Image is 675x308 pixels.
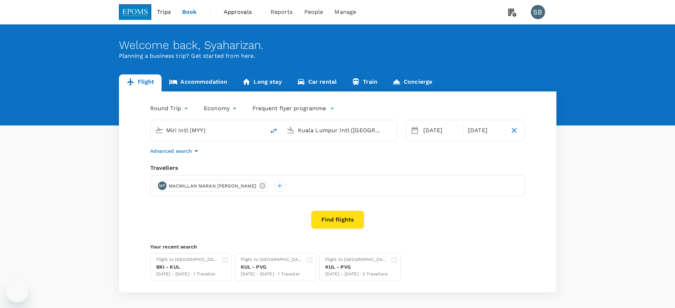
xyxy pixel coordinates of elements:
[289,74,344,91] a: Car rental
[385,74,440,91] a: Concierge
[182,8,197,16] span: Book
[156,263,219,271] div: BKI - KUL
[241,271,303,278] div: [DATE] - [DATE] · 1 Traveller
[150,147,192,155] p: Advanced search
[531,5,545,19] div: SB
[156,256,219,263] div: Flight to [GEOGRAPHIC_DATA]
[150,103,190,114] div: Round Trip
[158,181,167,190] div: MP
[156,271,219,278] div: [DATE] - [DATE] · 1 Traveller
[265,122,282,139] button: delete
[150,243,525,250] p: Your recent search
[465,123,507,138] div: [DATE]
[166,125,250,136] input: Depart from
[156,180,268,191] div: MPMACMILLAN MARAN [PERSON_NAME]
[304,8,323,16] span: People
[325,263,388,271] div: KUL - PVG
[271,8,293,16] span: Reports
[157,8,171,16] span: Trips
[344,74,385,91] a: Train
[162,74,235,91] a: Accommodation
[150,147,201,155] button: Advanced search
[150,164,525,172] div: Travellers
[298,125,382,136] input: Going to
[204,103,238,114] div: Economy
[119,39,556,52] div: Welcome back , Syaharizan .
[260,129,262,131] button: Open
[6,280,28,302] iframe: Button to launch messaging window, conversation in progress
[119,4,152,20] img: EPOMS SDN BHD
[392,129,393,131] button: Open
[252,104,334,113] button: Frequent flyer programme
[235,74,289,91] a: Long stay
[311,211,364,229] button: Find flights
[224,8,259,16] span: Approvals
[334,8,356,16] span: Manage
[420,123,462,138] div: [DATE]
[325,256,388,263] div: Flight to [GEOGRAPHIC_DATA]
[164,183,261,190] span: MACMILLAN MARAN [PERSON_NAME]
[241,256,303,263] div: Flight to [GEOGRAPHIC_DATA]
[241,263,303,271] div: KUL - PVG
[119,74,162,91] a: Flight
[252,104,326,113] p: Frequent flyer programme
[325,271,388,278] div: [DATE] - [DATE] · 2 Travellers
[119,52,556,60] p: Planning a business trip? Get started from here.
